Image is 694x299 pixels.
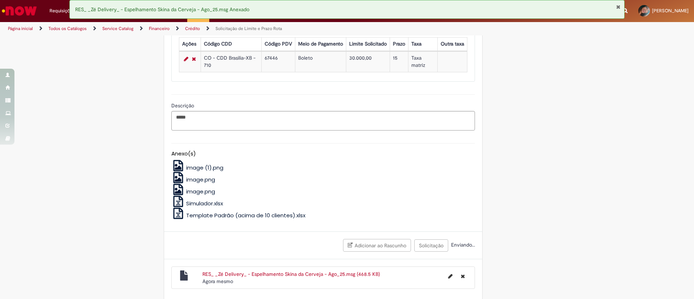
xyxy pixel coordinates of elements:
[171,102,196,109] span: Descrição
[171,200,223,207] a: Simulador.xlsx
[171,111,475,131] textarea: Descrição
[202,278,233,285] time: 28/08/2025 08:50:25
[437,37,467,51] th: Outra taxa
[171,164,224,171] a: image (1).png
[5,22,457,35] ul: Trilhas de página
[186,176,215,183] span: image.png
[295,37,346,51] th: Meio de Pagamento
[444,270,457,282] button: Editar nome de arquivo RES_ _Zé Delivery_ - Espelhamento Skina da Cerveja - Ago_25.msg
[346,37,390,51] th: Limite Solicitado
[149,26,170,31] a: Financeiro
[450,242,475,248] span: Enviando...
[390,37,408,51] th: Prazo
[75,6,249,13] span: RES_ _Zé Delivery_ - Espelhamento Skina da Cerveja - Ago_25.msg Anexado
[171,176,215,183] a: image.png
[202,271,380,277] a: RES_ _Zé Delivery_ - Espelhamento Skina da Cerveja - Ago_25.msg (468.5 KB)
[186,200,223,207] span: Simulador.xlsx
[48,26,87,31] a: Todos os Catálogos
[261,37,295,51] th: Código PDV
[346,51,390,72] td: 30.000,00
[261,51,295,72] td: 67446
[616,4,621,10] button: Fechar Notificação
[408,51,437,72] td: Taxa matriz
[186,164,223,171] span: image (1).png
[171,151,475,157] h5: Anexo(s)
[1,4,38,18] img: ServiceNow
[171,188,215,195] a: image.png
[185,26,200,31] a: Crédito
[50,7,75,14] span: Requisições
[390,51,408,72] td: 15
[179,37,201,51] th: Ações
[295,51,346,72] td: Boleto
[408,37,437,51] th: Taxa
[201,51,261,72] td: CO - CDD Brasilia-XB - 710
[652,8,689,14] span: [PERSON_NAME]
[186,188,215,195] span: image.png
[186,212,305,219] span: Template Padrão (acima de 10 clientes).xlsx
[182,55,190,63] a: Editar Linha 1
[8,26,33,31] a: Página inicial
[215,26,282,31] a: Solicitação de Limite e Prazo Rota
[190,55,198,63] a: Remover linha 1
[457,270,469,282] button: Excluir RES_ _Zé Delivery_ - Espelhamento Skina da Cerveja - Ago_25.msg
[171,212,306,219] a: Template Padrão (acima de 10 clientes).xlsx
[201,37,261,51] th: Código CDD
[102,26,133,31] a: Service Catalog
[202,278,233,285] span: Agora mesmo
